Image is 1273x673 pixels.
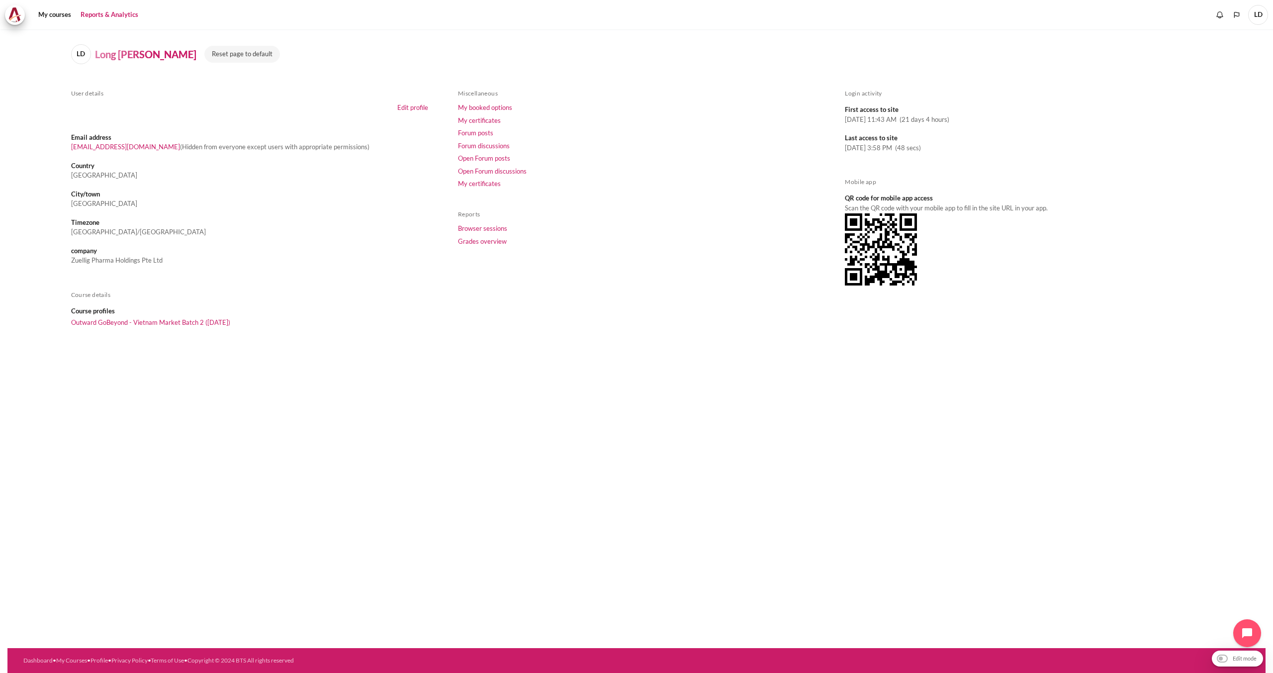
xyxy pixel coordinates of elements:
[71,199,428,209] dd: [GEOGRAPHIC_DATA]
[71,133,428,143] dt: Email address
[458,224,507,232] a: Browser sessions
[845,178,1202,186] h5: Mobile app
[91,657,108,664] a: Profile
[5,5,30,25] a: Architeck Architeck
[95,47,196,62] h4: Long [PERSON_NAME]
[23,657,53,664] a: Dashboard
[458,167,527,175] a: Open Forum discussions
[458,142,510,150] a: Forum discussions
[71,246,428,256] dt: company
[77,5,142,25] a: Reports & Analytics
[397,103,428,111] a: Edit profile
[71,171,428,181] dd: [GEOGRAPHIC_DATA]
[71,190,428,199] dt: City/town
[458,154,510,162] a: Open Forum posts
[845,193,1202,203] dt: QR code for mobile app access
[71,227,428,237] dd: [GEOGRAPHIC_DATA]/[GEOGRAPHIC_DATA]
[845,203,1202,286] dd: Scan the QR code with your mobile app to fill in the site URL in your app.
[56,657,87,664] a: My Courses
[71,143,180,151] a: [EMAIL_ADDRESS][DOMAIN_NAME]
[1229,7,1244,22] button: Languages
[71,142,428,152] dd: (Hidden from everyone except users with appropriate permissions)
[845,90,1202,97] h5: Login activity
[845,133,1202,143] dt: Last access to site
[71,90,428,97] h5: User details
[458,90,815,97] h5: Miscellaneous
[23,656,719,665] div: • • • • •
[71,161,428,171] dt: Country
[845,105,1202,115] dt: First access to site
[7,29,1266,369] section: Content
[1248,5,1268,25] span: LD
[1212,7,1227,22] div: Show notification window with no new notifications
[458,180,501,188] a: My certificates
[458,237,507,245] a: Grades overview
[71,291,428,299] h5: Course details
[458,103,512,111] a: My booked options
[458,116,501,124] a: My certificates
[845,213,917,286] img: QR code for mobile app access
[71,218,428,228] dt: Timezone
[204,46,280,63] button: Reset page to default
[8,7,22,22] img: Architeck
[71,318,230,326] a: Outward GoBeyond - Vietnam Market Batch 2 ([DATE])
[187,657,294,664] a: Copyright © 2024 BTS All rights reserved
[111,657,148,664] a: Privacy Policy
[458,210,815,218] h5: Reports
[151,657,184,664] a: Terms of Use
[71,256,428,266] dd: Zuellig Pharma Holdings Pte Ltd
[845,143,1202,153] dd: [DATE] 3:58 PM (48 secs)
[71,306,428,316] dt: Course profiles
[1248,5,1268,25] a: User menu
[458,129,493,137] a: Forum posts
[35,5,75,25] a: My courses
[845,115,1202,125] dd: [DATE] 11:43 AM (21 days 4 hours)
[71,44,91,64] span: LD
